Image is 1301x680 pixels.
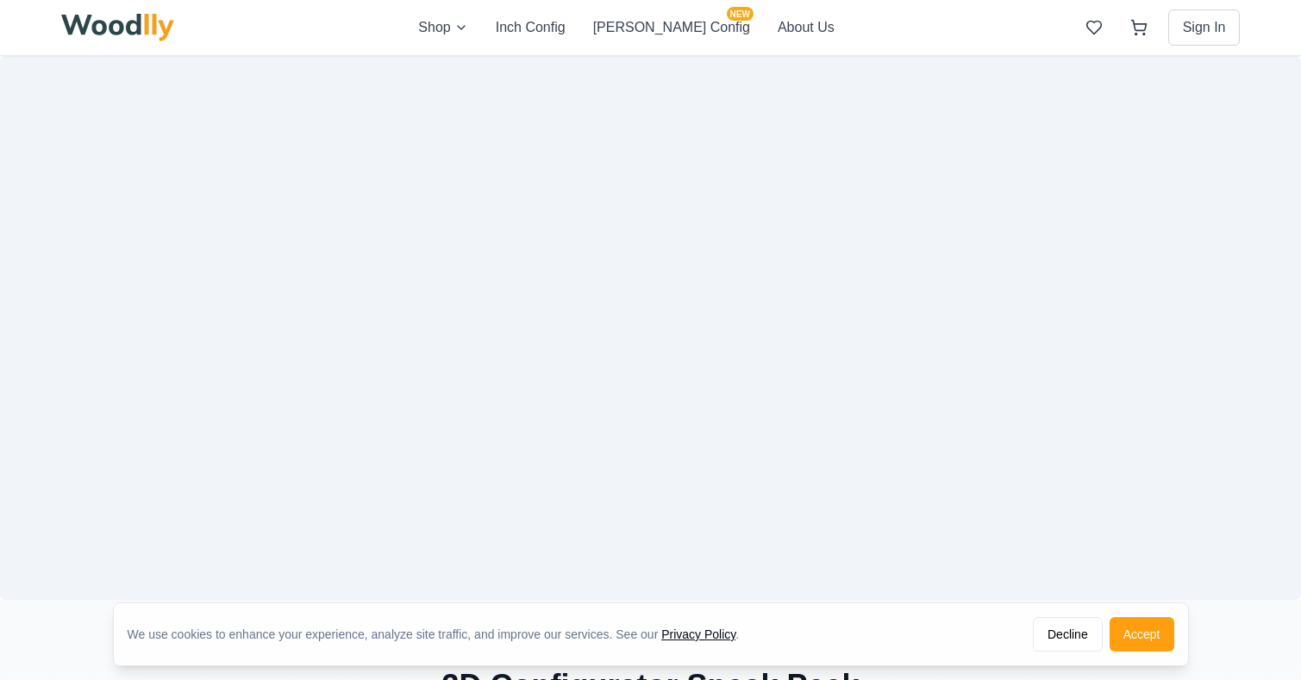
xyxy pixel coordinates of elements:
button: About Us [778,17,835,38]
button: [PERSON_NAME] ConfigNEW [593,17,750,38]
a: Privacy Policy [661,627,735,641]
img: Woodlly [61,14,175,41]
button: Accept [1110,617,1174,652]
span: NEW [727,7,754,21]
div: We use cookies to enhance your experience, analyze site traffic, and improve our services. See our . [128,626,754,643]
button: Decline [1033,617,1103,652]
button: Shop [418,17,467,38]
button: Sign In [1168,9,1241,46]
button: Inch Config [496,17,566,38]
